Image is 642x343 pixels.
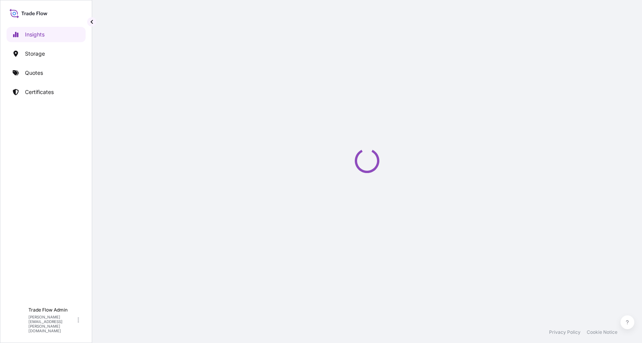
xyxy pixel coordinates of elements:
[7,27,86,42] a: Insights
[13,316,22,324] span: TF
[25,31,45,38] p: Insights
[7,84,86,100] a: Certificates
[549,329,581,335] a: Privacy Policy
[7,46,86,61] a: Storage
[25,88,54,96] p: Certificates
[25,50,45,58] p: Storage
[587,329,617,335] a: Cookie Notice
[28,307,76,313] p: Trade Flow Admin
[25,69,43,77] p: Quotes
[7,65,86,81] a: Quotes
[28,315,76,333] p: [PERSON_NAME][EMAIL_ADDRESS][PERSON_NAME][DOMAIN_NAME]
